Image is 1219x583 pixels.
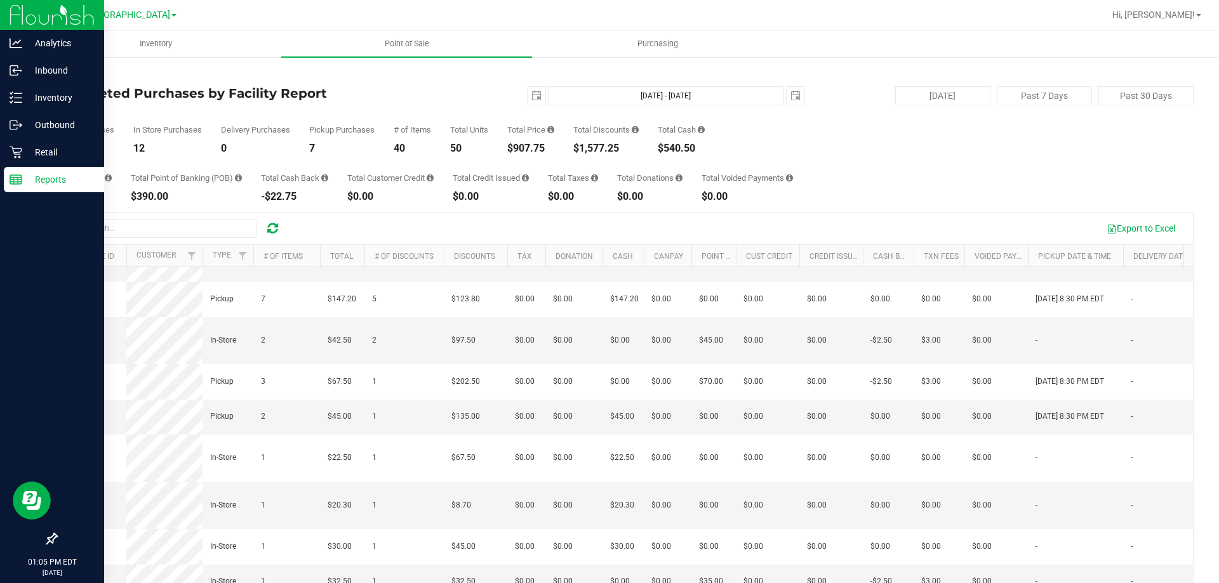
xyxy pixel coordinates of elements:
[451,334,476,346] span: $97.50
[10,91,22,104] inline-svg: Inventory
[328,334,352,346] span: $42.50
[610,293,639,305] span: $147.20
[610,499,634,511] span: $20.30
[809,252,862,261] a: Credit Issued
[1131,376,1133,388] span: -
[553,499,573,511] span: $0.00
[972,540,992,553] span: $0.00
[786,174,793,182] i: Sum of all voided payment transaction amounts, excluding tips and transaction fees, for all purch...
[515,293,535,305] span: $0.00
[870,376,892,388] span: -$2.50
[610,410,634,423] span: $45.00
[573,143,639,154] div: $1,577.25
[921,452,941,464] span: $0.00
[556,252,593,261] a: Donation
[658,143,705,154] div: $540.50
[453,174,529,182] div: Total Credit Issued
[372,410,376,423] span: 1
[702,174,793,182] div: Total Voided Payments
[1036,499,1037,511] span: -
[807,452,827,464] span: $0.00
[131,192,242,202] div: $390.00
[454,252,495,261] a: Discounts
[22,117,98,133] p: Outbound
[610,334,630,346] span: $0.00
[997,86,1092,105] button: Past 7 Days
[451,376,480,388] span: $202.50
[133,126,202,134] div: In Store Purchases
[453,192,529,202] div: $0.00
[507,126,554,134] div: Total Price
[972,499,992,511] span: $0.00
[972,410,992,423] span: $0.00
[870,410,890,423] span: $0.00
[547,126,554,134] i: Sum of the total prices of all purchases in the date range.
[56,86,435,100] h4: Completed Purchases by Facility Report
[210,410,234,423] span: Pickup
[450,143,488,154] div: 50
[548,192,598,202] div: $0.00
[1133,252,1187,261] a: Delivery Date
[651,540,671,553] span: $0.00
[451,452,476,464] span: $67.50
[210,334,236,346] span: In-Store
[261,376,265,388] span: 3
[328,410,352,423] span: $45.00
[210,452,236,464] span: In-Store
[210,376,234,388] span: Pickup
[553,410,573,423] span: $0.00
[451,499,471,511] span: $8.70
[1036,293,1104,305] span: [DATE] 8:30 PM EDT
[451,293,480,305] span: $123.80
[263,252,303,261] a: # of Items
[450,126,488,134] div: Total Units
[221,126,290,134] div: Delivery Purchases
[1131,452,1133,464] span: -
[372,540,376,553] span: 1
[375,252,434,261] a: # of Discounts
[394,126,431,134] div: # of Items
[210,293,234,305] span: Pickup
[372,452,376,464] span: 1
[807,293,827,305] span: $0.00
[651,410,671,423] span: $0.00
[372,334,376,346] span: 2
[651,334,671,346] span: $0.00
[261,174,328,182] div: Total Cash Back
[895,86,990,105] button: [DATE]
[515,376,535,388] span: $0.00
[261,452,265,464] span: 1
[620,38,695,49] span: Purchasing
[261,192,328,202] div: -$22.75
[870,499,890,511] span: $0.00
[6,568,98,577] p: [DATE]
[394,143,431,154] div: 40
[743,452,763,464] span: $0.00
[123,38,189,49] span: Inventory
[553,376,573,388] span: $0.00
[532,30,783,57] a: Purchasing
[746,252,792,261] a: Cust Credit
[921,540,941,553] span: $0.00
[1036,540,1037,553] span: -
[1098,218,1183,239] button: Export to Excel
[870,334,892,346] span: -$2.50
[702,252,792,261] a: Point of Banking (POB)
[281,30,532,57] a: Point of Sale
[210,540,236,553] span: In-Store
[921,334,941,346] span: $3.00
[182,245,203,266] a: Filter
[22,63,98,78] p: Inbound
[610,540,634,553] span: $30.00
[870,293,890,305] span: $0.00
[1112,10,1195,20] span: Hi, [PERSON_NAME]!
[22,36,98,51] p: Analytics
[515,452,535,464] span: $0.00
[972,293,992,305] span: $0.00
[507,143,554,154] div: $907.75
[10,119,22,131] inline-svg: Outbound
[328,452,352,464] span: $22.50
[328,540,352,553] span: $30.00
[22,145,98,160] p: Retail
[517,252,532,261] a: Tax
